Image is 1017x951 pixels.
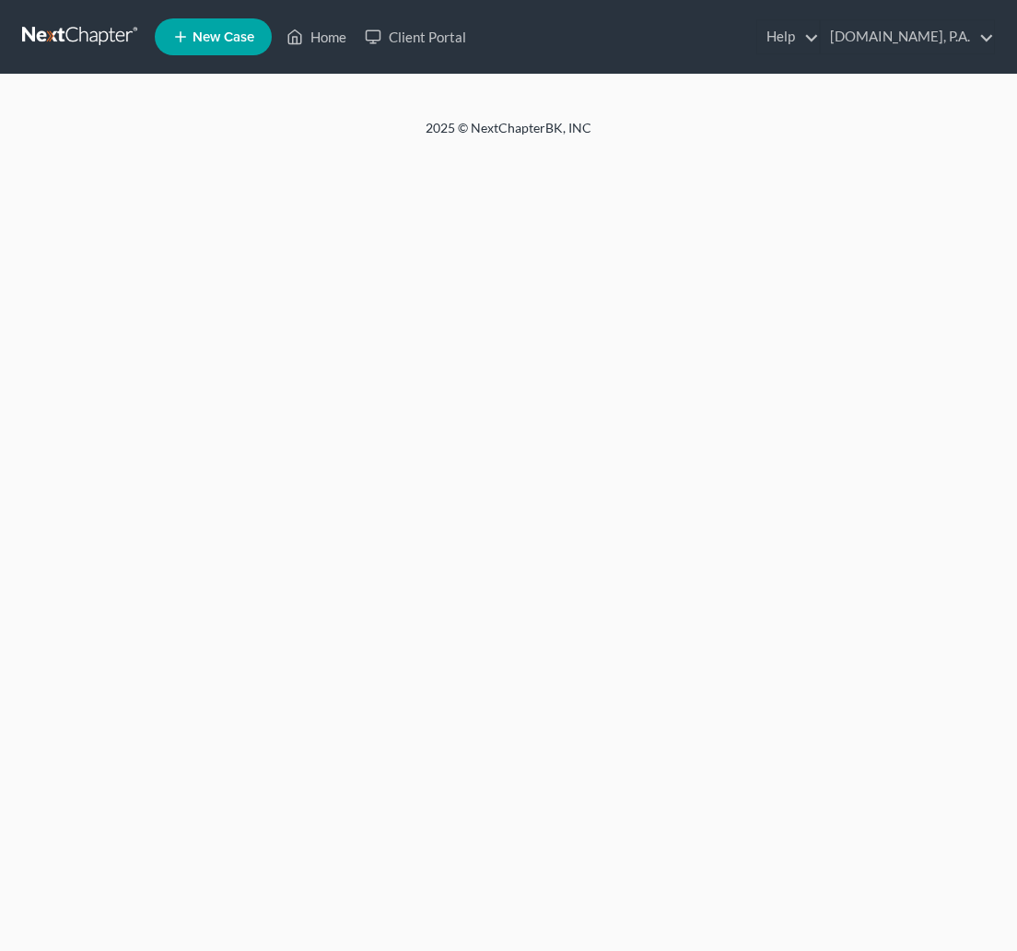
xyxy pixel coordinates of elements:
a: Help [757,20,819,53]
div: 2025 © NextChapterBK, INC [66,119,951,152]
new-legal-case-button: New Case [155,18,272,55]
a: [DOMAIN_NAME], P.A. [821,20,994,53]
a: Client Portal [356,20,475,53]
a: Home [277,20,356,53]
